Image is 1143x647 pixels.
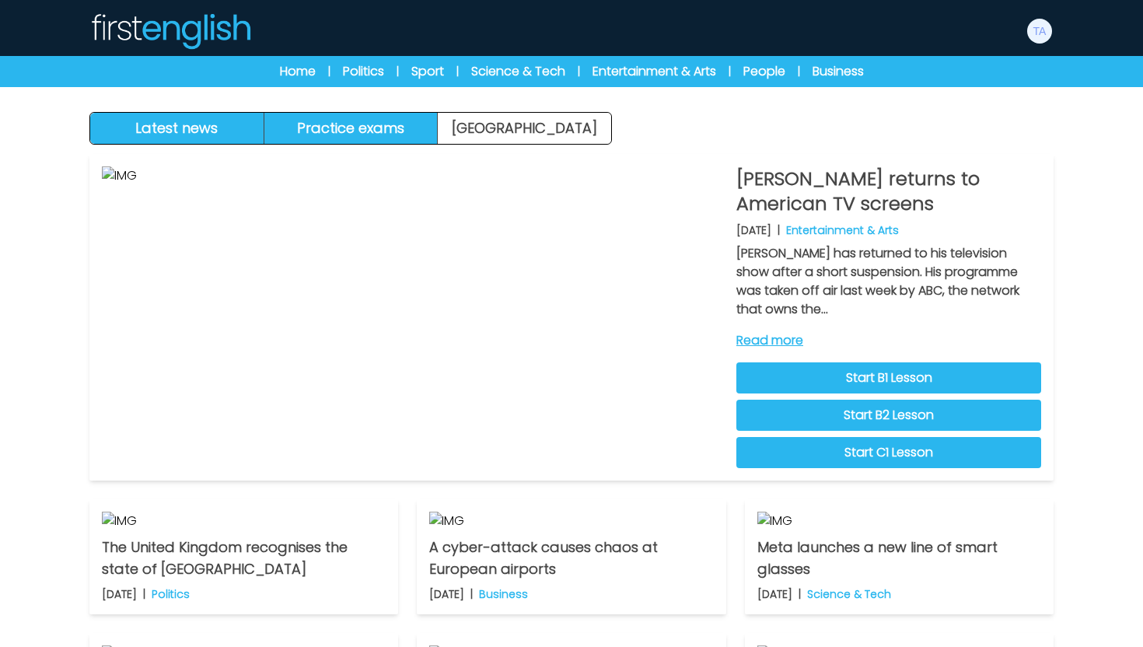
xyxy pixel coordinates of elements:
img: T All1 [1027,19,1052,44]
b: | [143,586,145,602]
p: [PERSON_NAME] returns to American TV screens [736,166,1041,216]
a: IMG Meta launches a new line of smart glasses [DATE] | Science & Tech [745,499,1054,614]
button: Latest news [90,113,264,144]
p: Science & Tech [807,586,891,602]
span: | [397,64,399,79]
span: | [456,64,459,79]
p: Business [479,586,528,602]
b: | [778,222,780,238]
a: Science & Tech [471,62,565,81]
img: Logo [89,12,251,50]
a: Read more [736,331,1041,350]
p: Politics [152,586,190,602]
a: People [743,62,785,81]
p: A cyber-attack causes chaos at European airports [429,537,713,580]
p: Entertainment & Arts [786,222,899,238]
a: Sport [411,62,444,81]
a: Start B1 Lesson [736,362,1041,393]
p: [DATE] [736,222,771,238]
span: | [328,64,330,79]
p: [DATE] [102,586,137,602]
p: The United Kingdom recognises the state of [GEOGRAPHIC_DATA] [102,537,386,580]
p: [DATE] [429,586,464,602]
button: Practice exams [264,113,439,144]
span: | [729,64,731,79]
a: Start B2 Lesson [736,400,1041,431]
b: | [470,586,473,602]
a: Business [813,62,864,81]
img: IMG [102,512,386,530]
a: IMG A cyber-attack causes chaos at European airports [DATE] | Business [417,499,725,614]
img: IMG [757,512,1041,530]
p: [DATE] [757,586,792,602]
a: Entertainment & Arts [592,62,716,81]
a: Home [280,62,316,81]
p: [PERSON_NAME] has returned to his television show after a short suspension. His programme was tak... [736,244,1041,319]
a: Politics [343,62,384,81]
a: Start C1 Lesson [736,437,1041,468]
span: | [798,64,800,79]
p: Meta launches a new line of smart glasses [757,537,1041,580]
span: | [578,64,580,79]
a: IMG The United Kingdom recognises the state of [GEOGRAPHIC_DATA] [DATE] | Politics [89,499,398,614]
img: IMG [429,512,713,530]
a: [GEOGRAPHIC_DATA] [438,113,611,144]
img: IMG [102,166,724,468]
b: | [799,586,801,602]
